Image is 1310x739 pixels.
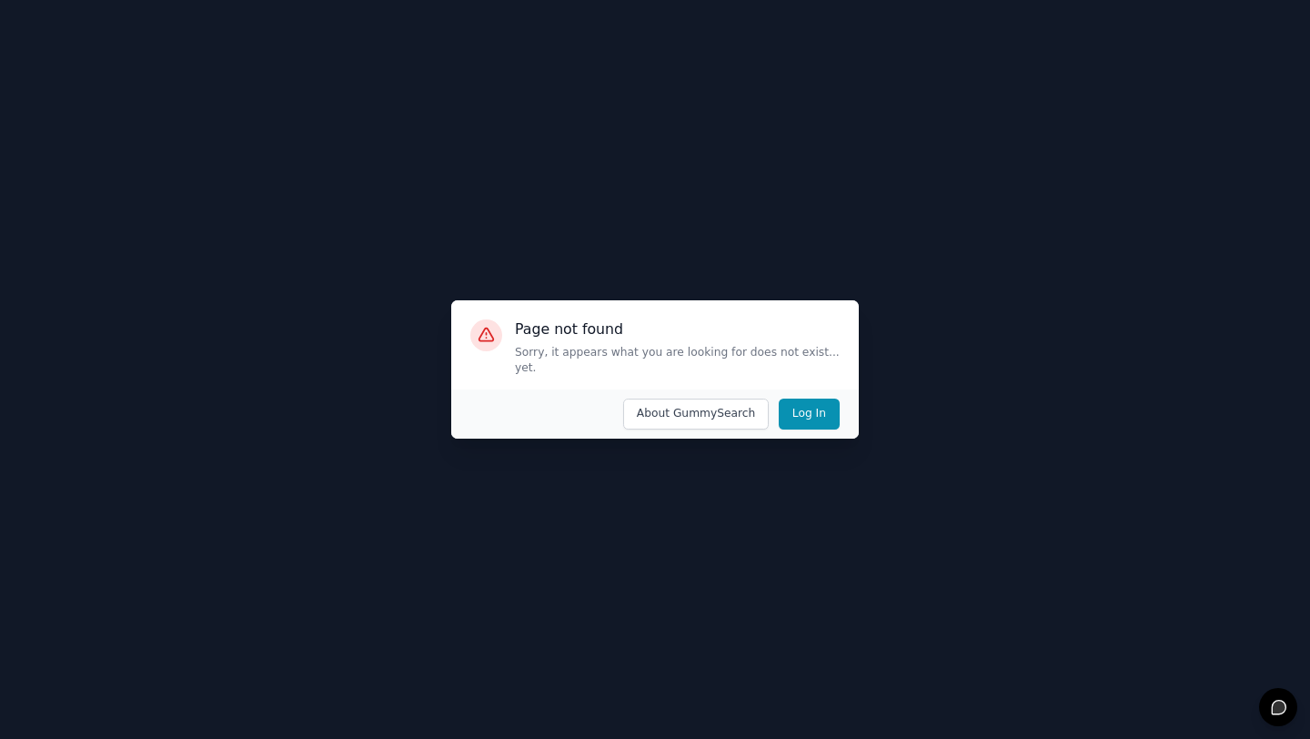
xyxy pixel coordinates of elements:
[779,399,840,430] button: Log In
[515,345,840,377] p: Sorry, it appears what you are looking for does not exist... yet.
[623,399,770,430] button: About GummySearch
[515,319,840,339] h3: Page not found
[769,399,840,430] a: Log In
[613,399,769,430] a: About GummySearch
